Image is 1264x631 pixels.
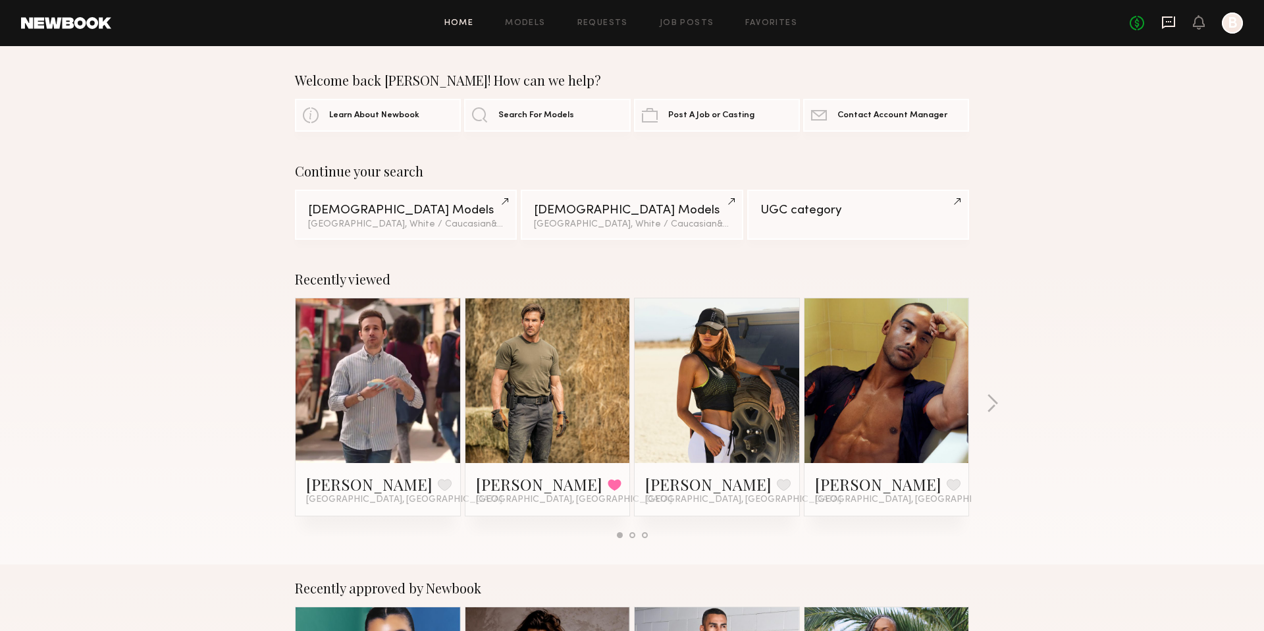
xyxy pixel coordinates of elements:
a: [PERSON_NAME] [645,474,772,495]
div: Recently approved by Newbook [295,580,969,596]
a: Favorites [745,19,797,28]
a: [DEMOGRAPHIC_DATA] Models[GEOGRAPHIC_DATA], White / Caucasian&2other filters [295,190,517,240]
span: & 2 other filter s [491,220,554,229]
span: Search For Models [498,111,574,120]
div: [DEMOGRAPHIC_DATA] Models [308,204,504,217]
span: [GEOGRAPHIC_DATA], [GEOGRAPHIC_DATA] [645,495,841,505]
a: Models [505,19,545,28]
div: Recently viewed [295,271,969,287]
a: Job Posts [660,19,714,28]
a: Home [444,19,474,28]
span: Learn About Newbook [329,111,419,120]
a: [PERSON_NAME] [306,474,433,495]
div: Welcome back [PERSON_NAME]! How can we help? [295,72,969,88]
a: Search For Models [464,99,630,132]
div: [GEOGRAPHIC_DATA], White / Caucasian [534,220,729,229]
a: Requests [577,19,628,28]
span: [GEOGRAPHIC_DATA], [GEOGRAPHIC_DATA] [306,495,502,505]
div: [DEMOGRAPHIC_DATA] Models [534,204,729,217]
span: Post A Job or Casting [668,111,754,120]
span: [GEOGRAPHIC_DATA], [GEOGRAPHIC_DATA] [815,495,1011,505]
a: Learn About Newbook [295,99,461,132]
span: [GEOGRAPHIC_DATA], [GEOGRAPHIC_DATA] [476,495,672,505]
a: Post A Job or Casting [634,99,800,132]
a: Contact Account Manager [803,99,969,132]
a: [PERSON_NAME] [476,474,602,495]
div: [GEOGRAPHIC_DATA], White / Caucasian [308,220,504,229]
a: [PERSON_NAME] [815,474,941,495]
span: & 2 other filter s [717,220,780,229]
div: Continue your search [295,163,969,179]
span: Contact Account Manager [837,111,947,120]
a: B [1222,13,1243,34]
div: UGC category [760,204,956,217]
a: [DEMOGRAPHIC_DATA] Models[GEOGRAPHIC_DATA], White / Caucasian&2other filters [521,190,743,240]
a: UGC category [747,190,969,240]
